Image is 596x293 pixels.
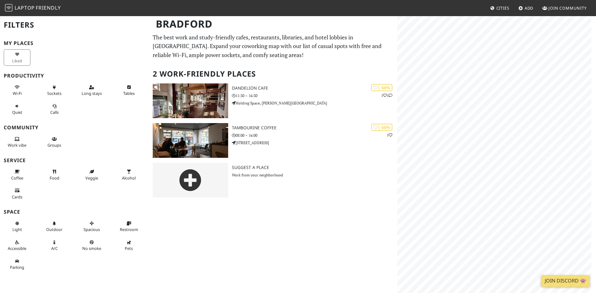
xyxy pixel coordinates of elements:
button: Food [41,166,68,183]
button: Spacious [78,218,105,235]
h3: Suggest a Place [232,165,397,170]
span: Work-friendly tables [123,91,135,96]
h1: Bradford [151,16,396,33]
span: Join Community [549,5,587,11]
span: Alcohol [122,175,136,181]
p: 08:00 – 16:00 [232,132,397,138]
a: Join Community [540,2,589,14]
span: Restroom [120,227,138,232]
span: Quiet [12,109,22,115]
span: Credit cards [12,194,22,200]
p: Holding Space, [PERSON_NAME][GEOGRAPHIC_DATA] [232,100,397,106]
a: Join Discord 👾 [541,275,590,287]
span: Add [525,5,534,11]
div: | 68% [371,84,392,91]
button: Alcohol [115,166,142,183]
a: Cities [488,2,512,14]
img: Tambourine Coffee [153,123,228,158]
p: The best work and study-friendly cafes, restaurants, libraries, and hotel lobbies in [GEOGRAPHIC_... [153,33,394,60]
span: Accessible [8,246,26,251]
span: Group tables [47,142,61,148]
span: Laptop [15,4,35,11]
span: Video/audio calls [50,109,59,115]
span: Friendly [36,4,61,11]
span: Spacious [84,227,100,232]
img: Dandelion Cafe [153,83,228,118]
span: Food [50,175,59,181]
p: Work from your neighborhood [232,172,397,178]
button: Cards [4,185,30,202]
span: Outdoor area [46,227,62,232]
button: Light [4,218,30,235]
span: Natural light [12,227,22,232]
h3: My Places [4,40,145,46]
span: Long stays [82,91,102,96]
img: gray-place-d2bdb4477600e061c01bd816cc0f2ef0cfcb1ca9e3ad78868dd16fb2af073a21.png [153,163,228,198]
button: Parking [4,256,30,273]
button: Coffee [4,166,30,183]
span: Cities [496,5,509,11]
h3: Space [4,209,145,215]
button: Pets [115,237,142,254]
a: LaptopFriendly LaptopFriendly [5,3,61,14]
button: Groups [41,134,68,150]
button: Outdoor [41,218,68,235]
button: Quiet [4,101,30,118]
p: 1 1 [381,92,392,98]
span: Parking [10,264,24,270]
button: Accessible [4,237,30,254]
span: Coffee [11,175,23,181]
button: Calls [41,101,68,118]
button: Restroom [115,218,142,235]
div: | 60% [371,124,392,131]
span: Air conditioned [51,246,58,251]
span: Pet friendly [125,246,133,251]
h3: Tambourine Coffee [232,125,397,131]
p: [STREET_ADDRESS] [232,140,397,146]
a: Dandelion Cafe | 68% 11 Dandelion Cafe 11:30 – 16:30 Holding Space, [PERSON_NAME][GEOGRAPHIC_DATA] [149,83,397,118]
button: Wi-Fi [4,82,30,99]
button: A/C [41,237,68,254]
span: Veggie [85,175,98,181]
p: 1 [387,132,392,138]
span: Stable Wi-Fi [13,91,22,96]
h3: Dandelion Cafe [232,86,397,91]
a: Suggest a Place Work from your neighborhood [149,163,397,198]
button: Work vibe [4,134,30,150]
p: 11:30 – 16:30 [232,93,397,99]
img: LaptopFriendly [5,4,12,11]
button: Long stays [78,82,105,99]
button: Veggie [78,166,105,183]
span: People working [8,142,26,148]
h3: Productivity [4,73,145,79]
h3: Service [4,158,145,163]
button: Tables [115,82,142,99]
h2: Filters [4,16,145,34]
span: Smoke free [82,246,101,251]
a: Add [516,2,536,14]
a: Tambourine Coffee | 60% 1 Tambourine Coffee 08:00 – 16:00 [STREET_ADDRESS] [149,123,397,158]
h3: Community [4,125,145,131]
button: Sockets [41,82,68,99]
h2: 2 Work-Friendly Places [153,64,394,83]
button: No smoke [78,237,105,254]
span: Power sockets [47,91,61,96]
